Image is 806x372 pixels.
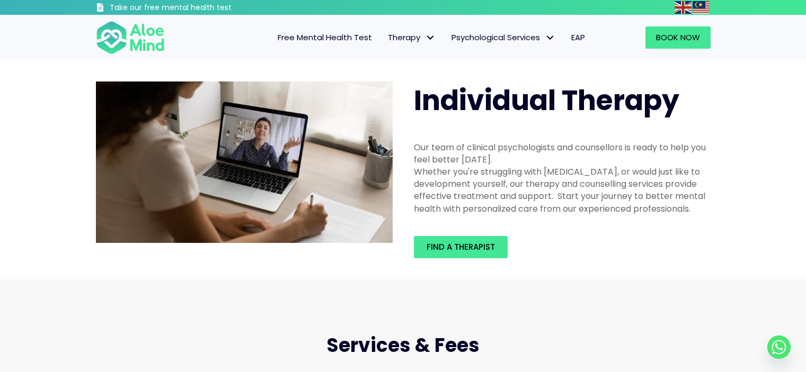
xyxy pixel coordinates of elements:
[563,26,593,49] a: EAP
[110,3,288,13] h3: Take our free mental health test
[270,26,380,49] a: Free Mental Health Test
[693,1,710,14] img: ms
[427,241,495,252] span: Find a therapist
[96,81,393,243] img: Therapy online individual
[96,20,165,55] img: Aloe mind Logo
[656,32,700,43] span: Book Now
[767,335,791,359] a: Whatsapp
[326,332,480,359] span: Services & Fees
[388,32,436,43] span: Therapy
[278,32,372,43] span: Free Mental Health Test
[451,32,555,43] span: Psychological Services
[645,26,711,49] a: Book Now
[380,26,444,49] a: TherapyTherapy: submenu
[444,26,563,49] a: Psychological ServicesPsychological Services: submenu
[675,1,693,13] a: English
[423,30,438,46] span: Therapy: submenu
[179,26,593,49] nav: Menu
[414,81,679,120] span: Individual Therapy
[693,1,711,13] a: Malay
[414,166,711,215] div: Whether you're struggling with [MEDICAL_DATA], or would just like to development yourself, our th...
[675,1,692,14] img: en
[571,32,585,43] span: EAP
[414,236,508,258] a: Find a therapist
[414,141,711,166] div: Our team of clinical psychologists and counsellors is ready to help you feel better [DATE].
[96,3,288,15] a: Take our free mental health test
[543,30,558,46] span: Psychological Services: submenu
